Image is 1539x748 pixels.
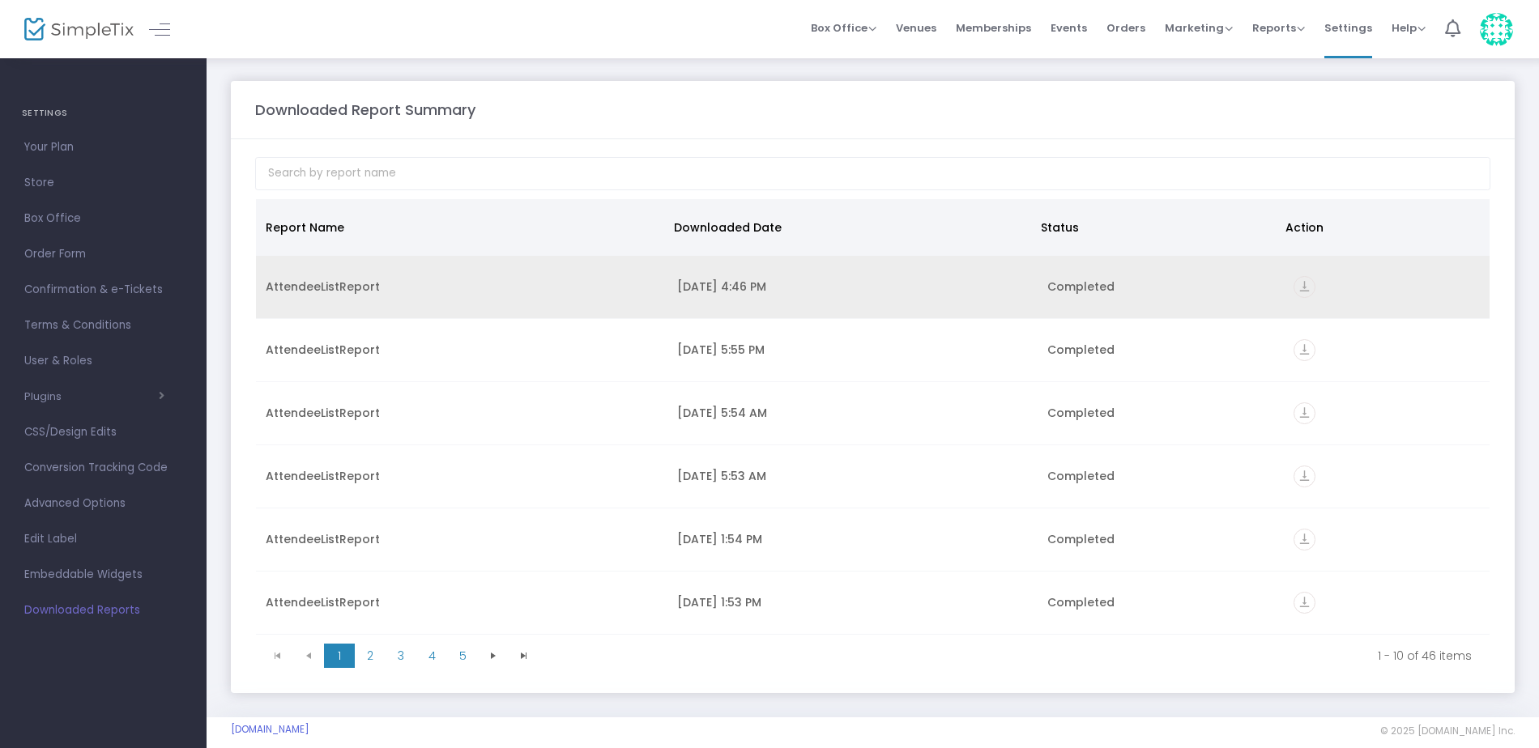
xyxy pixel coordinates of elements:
[1294,529,1480,550] div: https://go.SimpleTix.com/xhgnz
[386,644,416,668] span: Page 3
[1294,465,1480,487] div: https://go.SimpleTix.com/3a3l8
[1165,20,1233,36] span: Marketing
[677,468,1028,484] div: 8/16/2025 5:53 AM
[24,529,182,550] span: Edit Label
[266,405,658,421] div: AttendeeListReport
[509,644,539,668] span: Go to the last page
[1380,725,1515,737] span: © 2025 [DOMAIN_NAME] Inc.
[416,644,447,668] span: Page 4
[1294,465,1315,487] i: vertical_align_bottom
[22,97,185,130] h4: SETTINGS
[1294,402,1315,424] i: vertical_align_bottom
[24,351,182,372] span: User & Roles
[266,531,658,547] div: AttendeeListReport
[1294,339,1480,361] div: https://go.SimpleTix.com/ihenl
[487,649,500,662] span: Go to the next page
[24,244,182,265] span: Order Form
[447,644,478,668] span: Page 5
[266,594,658,610] div: AttendeeListReport
[266,468,658,484] div: AttendeeListReport
[677,342,1028,358] div: 8/18/2025 5:55 PM
[1294,592,1315,614] i: vertical_align_bottom
[24,279,182,300] span: Confirmation & e-Tickets
[664,199,1031,256] th: Downloaded Date
[1252,20,1305,36] span: Reports
[24,422,182,443] span: CSS/Design Edits
[677,531,1028,547] div: 8/14/2025 1:54 PM
[24,493,182,514] span: Advanced Options
[1047,594,1275,610] div: Completed
[478,644,509,668] span: Go to the next page
[24,172,182,193] span: Store
[1047,531,1275,547] div: Completed
[1294,470,1315,487] a: vertical_align_bottom
[1392,20,1426,36] span: Help
[255,157,1490,190] input: Search by report name
[677,594,1028,610] div: 8/14/2025 1:53 PM
[24,564,182,585] span: Embeddable Widgets
[1276,199,1480,256] th: Action
[24,208,182,229] span: Box Office
[811,20,876,36] span: Box Office
[551,648,1472,664] kendo-pager-info: 1 - 10 of 46 items
[24,600,182,621] span: Downloaded Reports
[24,390,164,403] button: Plugins
[1294,529,1315,550] i: vertical_align_bottom
[1294,276,1315,298] i: vertical_align_bottom
[1294,281,1315,297] a: vertical_align_bottom
[24,315,182,336] span: Terms & Conditions
[256,199,1490,636] div: Data table
[677,405,1028,421] div: 8/16/2025 5:54 AM
[956,7,1031,49] span: Memberships
[1294,407,1315,423] a: vertical_align_bottom
[1294,533,1315,550] a: vertical_align_bottom
[518,649,531,662] span: Go to the last page
[24,137,182,158] span: Your Plan
[324,644,355,668] span: Page 1
[266,278,658,295] div: AttendeeListReport
[1294,339,1315,361] i: vertical_align_bottom
[1047,278,1275,295] div: Completed
[1294,344,1315,360] a: vertical_align_bottom
[266,342,658,358] div: AttendeeListReport
[1047,342,1275,358] div: Completed
[1294,276,1480,298] div: https://go.SimpleTix.com/mwgiv
[677,278,1028,295] div: 8/19/2025 4:46 PM
[355,644,386,668] span: Page 2
[1294,402,1480,424] div: https://go.SimpleTix.com/yur9g
[256,199,664,256] th: Report Name
[1031,199,1276,256] th: Status
[1294,597,1315,613] a: vertical_align_bottom
[1047,405,1275,421] div: Completed
[1324,7,1372,49] span: Settings
[1106,7,1145,49] span: Orders
[1051,7,1087,49] span: Events
[1294,592,1480,614] div: https://go.SimpleTix.com/dbj0h
[896,7,936,49] span: Venues
[1047,468,1275,484] div: Completed
[231,723,309,736] a: [DOMAIN_NAME]
[24,457,182,478] span: Conversion Tracking Code
[255,99,475,121] m-panel-title: Downloaded Report Summary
